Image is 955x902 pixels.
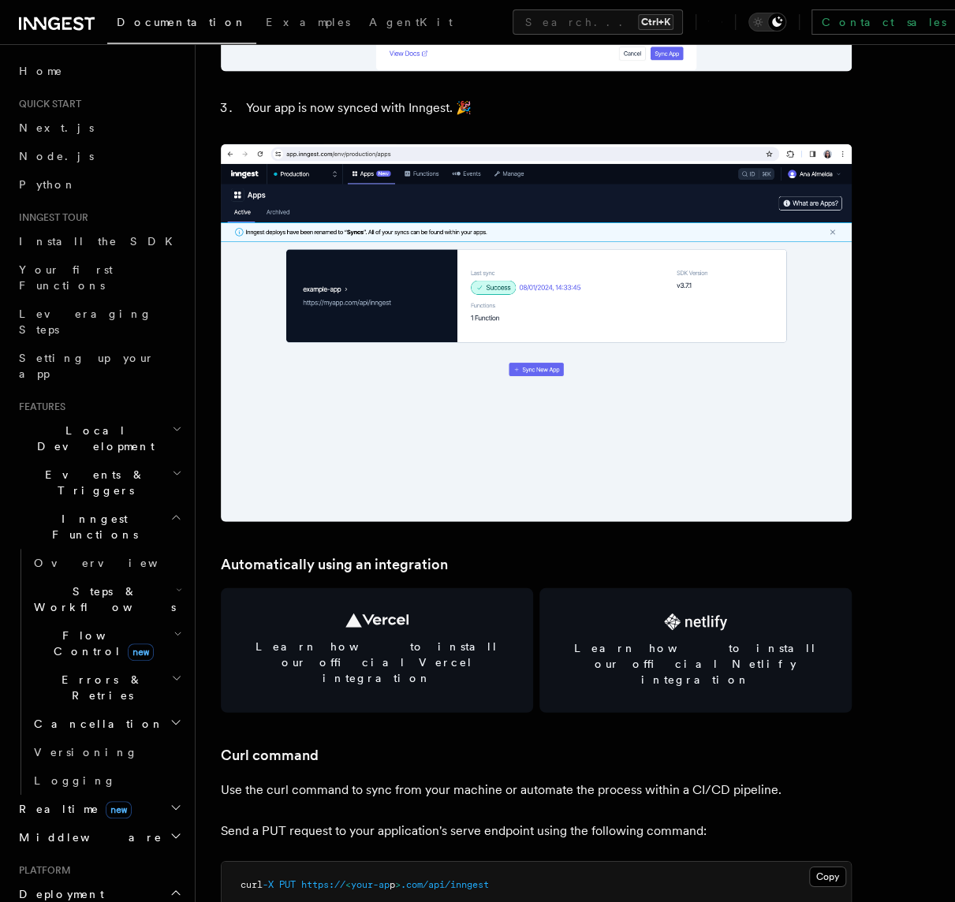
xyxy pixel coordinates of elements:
span: Inngest tour [13,211,88,224]
button: Copy [809,867,846,887]
span: Python [19,178,76,191]
button: Cancellation [28,710,185,738]
a: Setting up your app [13,344,185,388]
span: > [395,879,401,890]
span: Learn how to install our official Vercel integration [240,639,514,686]
a: Your first Functions [13,255,185,300]
span: Local Development [13,423,172,454]
a: Learn how to install our official Vercel integration [221,588,533,713]
span: new [106,801,132,818]
a: Overview [28,549,185,577]
span: -X [263,879,274,890]
a: Python [13,170,185,199]
button: Middleware [13,823,185,852]
span: Flow Control [28,628,173,659]
span: p [390,879,395,890]
span: Deployment [13,886,104,902]
span: Errors & Retries [28,672,171,703]
span: < [345,879,351,890]
a: AgentKit [360,5,462,43]
span: Platform [13,864,71,877]
button: Flow Controlnew [28,621,185,665]
span: Middleware [13,829,162,845]
span: Events & Triggers [13,467,172,498]
div: Inngest Functions [13,549,185,795]
span: Realtime [13,801,132,817]
span: PUT [279,879,296,890]
span: curl [241,879,263,890]
button: Toggle dark mode [748,13,786,32]
img: Inngest Cloud screen with apps [221,144,852,522]
span: AgentKit [369,16,453,28]
span: Examples [266,16,350,28]
span: Next.js [19,121,94,134]
a: Next.js [13,114,185,142]
button: Realtimenew [13,795,185,823]
span: Overview [34,557,196,569]
kbd: Ctrl+K [638,14,673,30]
span: Quick start [13,98,81,110]
span: Your first Functions [19,263,113,292]
a: Documentation [107,5,256,44]
span: .com/api/inngest [401,879,489,890]
span: https:// [301,879,345,890]
span: Documentation [117,16,247,28]
span: your-ap [351,879,390,890]
a: Leveraging Steps [13,300,185,344]
button: Local Development [13,416,185,460]
a: Home [13,57,185,85]
a: Install the SDK [13,227,185,255]
span: Versioning [34,746,138,758]
span: new [128,643,154,661]
button: Events & Triggers [13,460,185,505]
span: Steps & Workflows [28,583,176,615]
span: Leveraging Steps [19,307,152,336]
p: Use the curl command to sync from your machine or automate the process within a CI/CD pipeline. [221,779,852,801]
li: Your app is now synced with Inngest. 🎉 [241,97,852,119]
span: Cancellation [28,716,164,732]
a: Curl command [221,744,319,766]
a: Versioning [28,738,185,766]
a: Automatically using an integration [221,553,448,576]
a: Logging [28,766,185,795]
p: Send a PUT request to your application's serve endpoint using the following command: [221,820,852,842]
span: Install the SDK [19,235,182,248]
a: Learn how to install our official Netlify integration [539,588,852,713]
span: Setting up your app [19,352,155,380]
button: Errors & Retries [28,665,185,710]
span: Learn how to install our official Netlify integration [558,640,833,688]
button: Inngest Functions [13,505,185,549]
span: Inngest Functions [13,511,170,542]
span: Features [13,401,65,413]
a: Node.js [13,142,185,170]
span: Home [19,63,63,79]
button: Steps & Workflows [28,577,185,621]
span: Node.js [19,150,94,162]
a: Examples [256,5,360,43]
span: Logging [34,774,116,787]
button: Search...Ctrl+K [513,9,683,35]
